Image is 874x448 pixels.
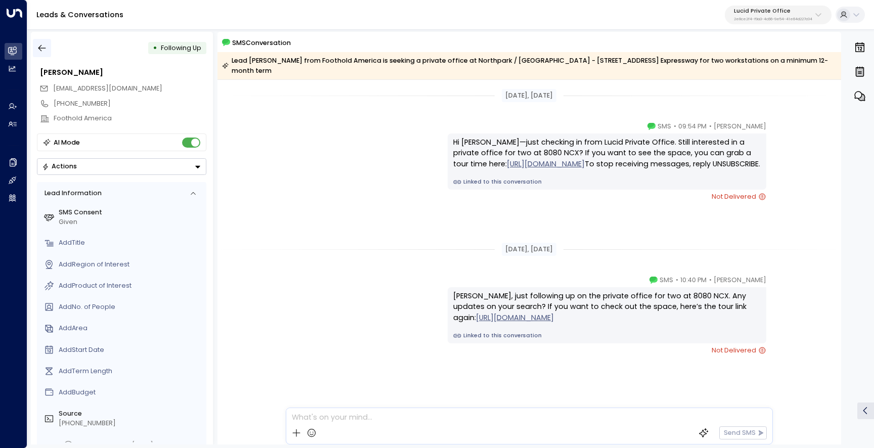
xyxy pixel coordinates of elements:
span: Not Delivered [712,345,766,355]
a: [URL][DOMAIN_NAME] [507,159,585,170]
div: Actions [42,162,77,170]
div: [DATE], [DATE] [502,89,556,102]
span: • [676,275,678,285]
span: Not Delivered [712,192,766,202]
span: • [674,121,676,131]
div: AddStart Date [59,345,203,355]
div: • [153,40,157,56]
div: AddArea [59,324,203,333]
a: Linked to this conversation [453,178,761,186]
span: [EMAIL_ADDRESS][DOMAIN_NAME] [53,84,162,93]
label: Source [59,409,203,419]
div: AddProduct of Interest [59,281,203,291]
div: [PERSON_NAME] [40,67,206,78]
span: 10:40 PM [680,275,707,285]
span: SMS [660,275,673,285]
div: AddTerm Length [59,367,203,376]
span: [PERSON_NAME] [714,121,766,131]
div: AddNo. of People [59,302,203,312]
a: [URL][DOMAIN_NAME] [476,312,554,324]
div: AddTitle [59,238,203,248]
label: SMS Consent [59,208,203,217]
span: SMS Conversation [232,37,291,48]
div: Button group with a nested menu [37,158,206,175]
span: [PERSON_NAME] [714,275,766,285]
div: Foothold America [54,114,206,123]
span: SMS [658,121,671,131]
span: Following Up [161,43,201,52]
div: AddRegion of Interest [59,260,203,270]
div: [PHONE_NUMBER] [59,419,203,428]
span: 09:54 PM [678,121,707,131]
div: AI Mode [54,138,80,148]
div: [DATE], [DATE] [502,243,556,256]
a: Linked to this conversation [453,332,761,340]
span: aspicer@footholdamerica.com [53,84,162,94]
img: 17_headshot.jpg [770,121,789,140]
div: Lead [PERSON_NAME] from Foothold America is seeking a private office at Northpark / [GEOGRAPHIC_D... [222,56,836,76]
img: 17_headshot.jpg [770,275,789,293]
button: Lucid Private Office2e8ce2f4-f9a3-4c66-9e54-41e64d227c04 [725,6,832,24]
div: Hi [PERSON_NAME]—just checking in from Lucid Private Office. Still interested in a private office... [453,137,761,170]
span: • [709,275,712,285]
p: 2e8ce2f4-f9a3-4c66-9e54-41e64d227c04 [734,17,812,21]
button: Actions [37,158,206,175]
a: Leads & Conversations [36,10,123,20]
span: • [709,121,712,131]
div: Lead Information [41,189,101,198]
div: AddBudget [59,388,203,397]
div: [PHONE_NUMBER] [54,99,206,109]
div: Given [59,217,203,227]
div: [PERSON_NAME], just following up on the private office for two at 8080 NCX. Any updates on your s... [453,291,761,324]
p: Lucid Private Office [734,8,812,14]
